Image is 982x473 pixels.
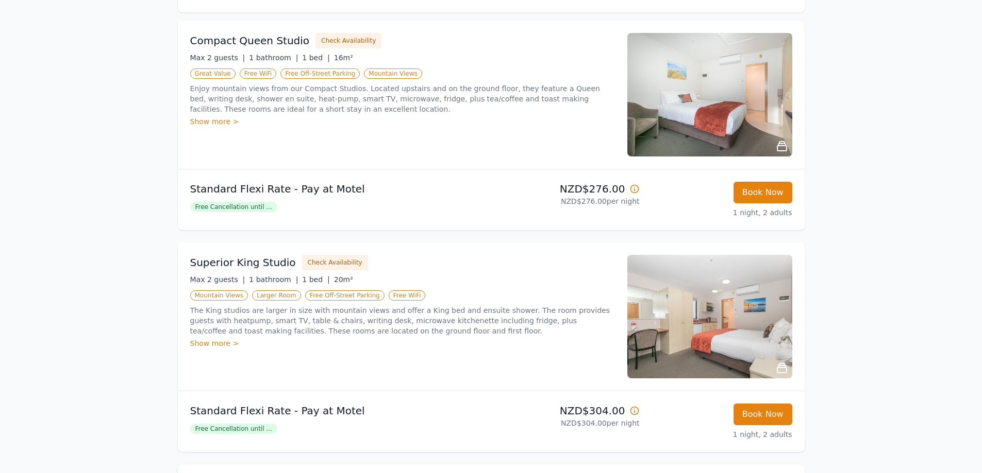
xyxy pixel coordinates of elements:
span: Free Off-Street Parking [280,68,360,79]
span: Mountain Views [190,290,248,301]
button: Check Availability [302,255,368,270]
span: Mountain Views [364,68,422,79]
p: Standard Flexi Rate - Pay at Motel [190,182,487,196]
span: 20m² [334,275,353,284]
span: 1 bathroom | [249,54,298,62]
span: Free WiFi [240,68,277,79]
span: Free Cancellation until ... [190,424,277,434]
button: Book Now [734,182,792,203]
p: NZD$304.00 per night [495,418,640,428]
p: NZD$276.00 [495,182,640,196]
h3: Superior King Studio [190,255,296,270]
p: 1 night, 2 adults [648,207,792,218]
span: Max 2 guests | [190,54,245,62]
span: Free Cancellation until ... [190,202,277,212]
button: Check Availability [315,33,381,48]
div: Show more > [190,338,615,348]
p: 1 night, 2 adults [648,429,792,440]
h3: Compact Queen Studio [190,33,310,48]
p: Standard Flexi Rate - Pay at Motel [190,404,487,418]
p: Enjoy mountain views from our Compact Studios. Located upstairs and on the ground floor, they fea... [190,83,615,114]
span: 1 bed | [302,275,329,284]
span: Free Off-Street Parking [305,290,385,301]
span: 16m² [334,54,353,62]
p: The King studios are larger in size with mountain views and offer a King bed and ensuite shower. ... [190,305,615,336]
span: 1 bathroom | [249,275,298,284]
span: Free WiFi [389,290,426,301]
span: Larger Room [252,290,301,301]
span: 1 bed | [302,54,329,62]
p: NZD$304.00 [495,404,640,418]
div: Show more > [190,116,615,127]
p: NZD$276.00 per night [495,196,640,206]
button: Book Now [734,404,792,425]
span: Max 2 guests | [190,275,245,284]
span: Great Value [190,68,236,79]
